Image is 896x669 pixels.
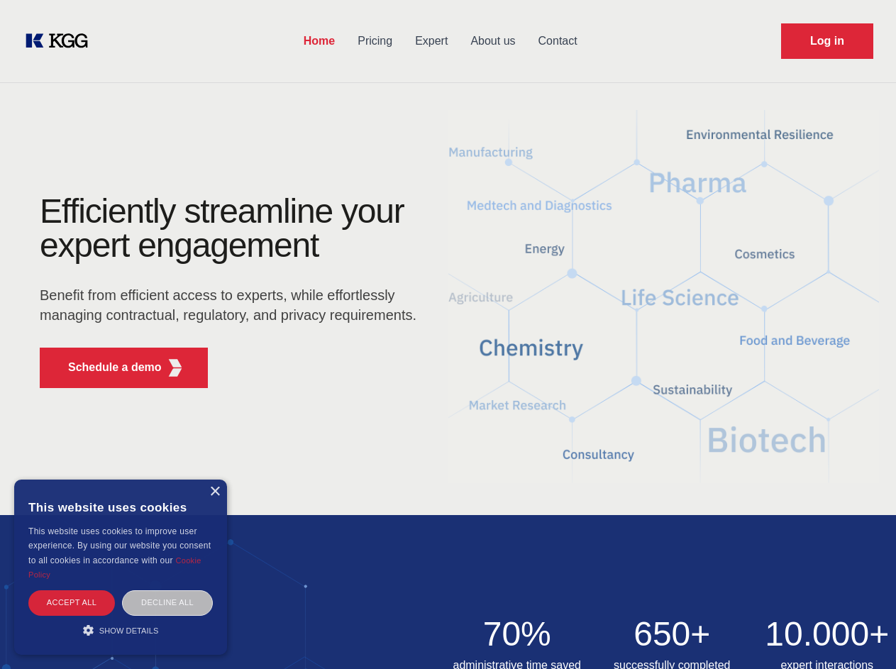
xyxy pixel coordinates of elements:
span: Show details [99,626,159,635]
a: Request Demo [781,23,873,59]
p: Benefit from efficient access to experts, while effortlessly managing contractual, regulatory, an... [40,285,426,325]
div: Show details [28,623,213,637]
p: Schedule a demo [68,359,162,376]
img: KGG Fifth Element RED [448,92,880,501]
a: Contact [527,23,589,60]
span: This website uses cookies to improve user experience. By using our website you consent to all coo... [28,526,211,565]
a: Expert [404,23,459,60]
a: About us [459,23,526,60]
img: KGG Fifth Element RED [167,359,184,377]
div: Accept all [28,590,115,615]
h2: 650+ [603,617,741,651]
button: Schedule a demoKGG Fifth Element RED [40,348,208,388]
div: Decline all [122,590,213,615]
a: Home [292,23,346,60]
a: Cookie Policy [28,556,201,579]
div: This website uses cookies [28,490,213,524]
a: Pricing [346,23,404,60]
div: Close [209,487,220,497]
h1: Efficiently streamline your expert engagement [40,194,426,262]
h2: 70% [448,617,587,651]
a: KOL Knowledge Platform: Talk to Key External Experts (KEE) [23,30,99,52]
